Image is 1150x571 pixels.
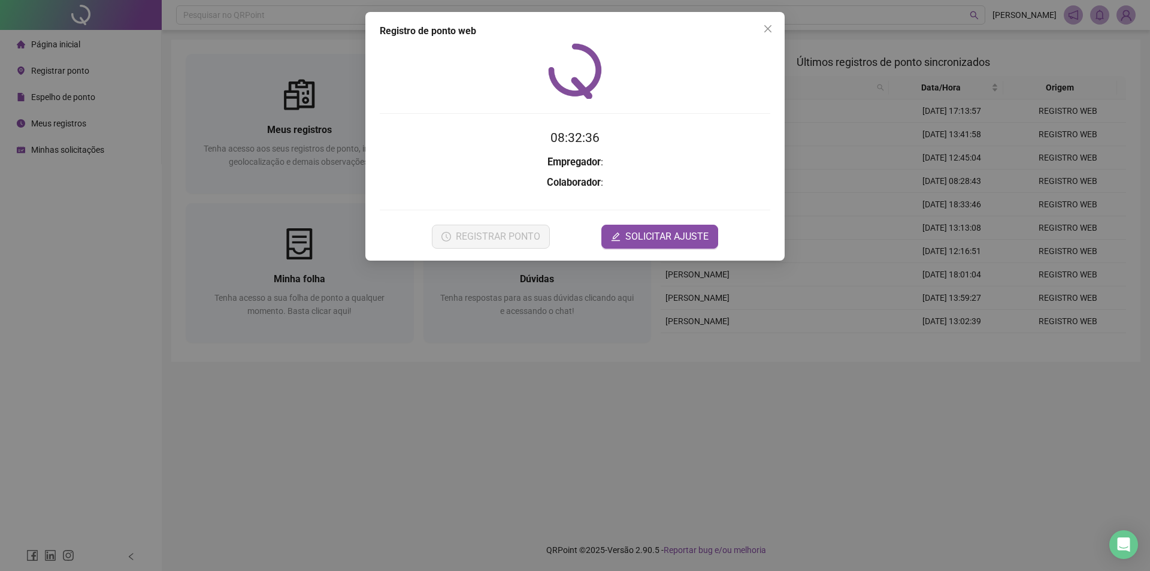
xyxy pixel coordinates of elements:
[380,175,770,191] h3: :
[550,131,600,145] time: 08:32:36
[601,225,718,249] button: editSOLICITAR AJUSTE
[547,177,601,188] strong: Colaborador
[625,229,709,244] span: SOLICITAR AJUSTE
[547,156,601,168] strong: Empregador
[611,232,621,241] span: edit
[763,24,773,34] span: close
[432,225,550,249] button: REGISTRAR PONTO
[548,43,602,99] img: QRPoint
[380,155,770,170] h3: :
[758,19,777,38] button: Close
[1109,530,1138,559] div: Open Intercom Messenger
[380,24,770,38] div: Registro de ponto web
